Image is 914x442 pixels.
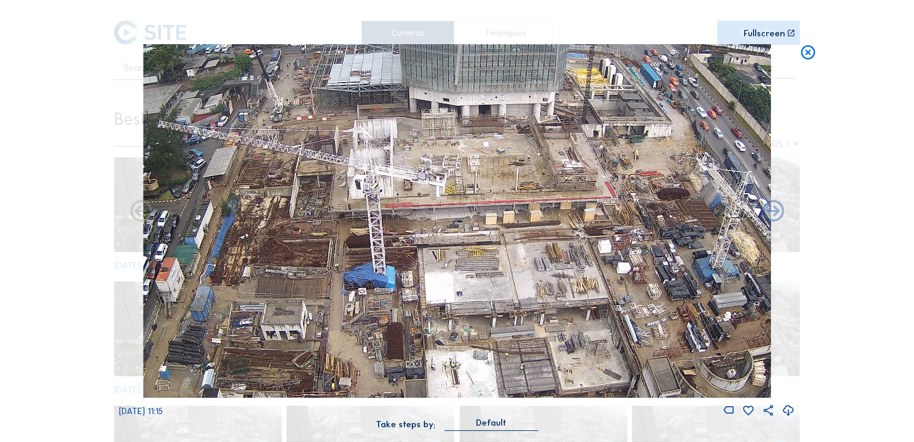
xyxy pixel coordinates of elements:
[376,420,435,428] div: Take steps by:
[128,199,154,225] i: Forward
[445,418,538,430] div: Default
[476,418,506,427] div: Default
[143,44,771,398] img: Image
[119,406,163,416] span: [DATE] 11:15
[760,199,786,225] i: Back
[744,29,785,37] div: Fullscreen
